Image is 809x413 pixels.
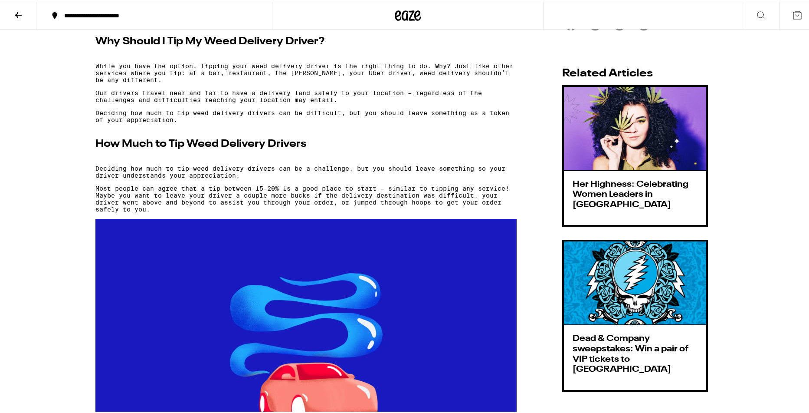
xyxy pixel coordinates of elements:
h2: Why Should I Tip My Weed Delivery Driver? [95,33,517,47]
a: Her Highness: Celebrating Women Leaders in [GEOGRAPHIC_DATA] [562,83,708,225]
p: Deciding how much to tip weed delivery drivers can be difficult, but you should leave something a... [95,108,517,122]
p: Our drivers travel near and far to have a delivery land safely to your location – regardless of t... [95,88,517,102]
h2: How Much to Tip Weed Delivery Drivers [95,135,517,149]
p: Most people can agree that a tip between 15-20% is a good place to start – similar to tipping any... [95,183,517,211]
h3: Her Highness: Celebrating Women Leaders in [GEOGRAPHIC_DATA] [573,178,698,209]
p: While you have the option, tipping your weed delivery driver is the right thing to do. Why? Just ... [95,61,517,82]
p: Deciding how much to tip weed delivery drivers can be a challenge, but you should leave something... [95,163,517,177]
span: Hi. Need any help? [5,6,62,13]
h2: Related Articles [562,66,708,77]
a: Dead & Company sweepstakes: Win a pair of VIP tickets to [GEOGRAPHIC_DATA] [562,238,708,390]
h3: Dead & Company sweepstakes: Win a pair of VIP tickets to [GEOGRAPHIC_DATA] [573,332,698,373]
